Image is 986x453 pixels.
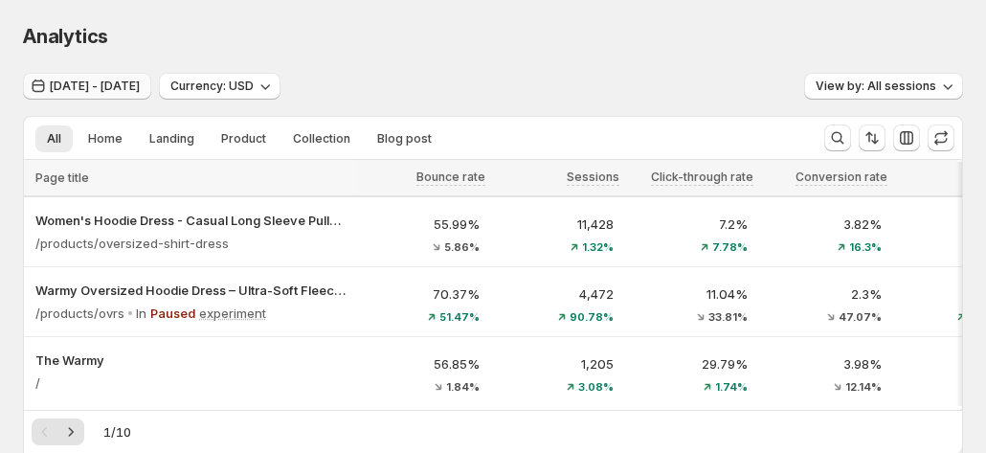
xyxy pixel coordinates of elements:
button: Currency: USD [159,73,280,100]
span: Blog post [377,131,432,147]
span: 33.81% [708,311,748,323]
span: 5.86% [444,241,480,253]
span: Product [221,131,266,147]
span: All [47,131,61,147]
span: Analytics [23,25,108,48]
button: Search and filter results [824,125,851,151]
span: Collection [293,131,350,147]
p: 4,472 [503,284,614,304]
button: Women's Hoodie Dress - Casual Long Sleeve Pullover Sweatshirt Dress [35,211,346,230]
span: 90.78% [570,311,614,323]
span: 3.08% [578,381,614,393]
span: 1.74% [715,381,748,393]
span: View by: All sessions [816,79,936,94]
button: [DATE] - [DATE] [23,73,151,100]
button: Next [57,419,84,445]
p: / [35,374,40,393]
button: Warmy Oversized Hoodie Dress – Ultra-Soft Fleece Sweatshirt Dress for Women (Plus Size S-3XL), Co... [35,281,346,300]
p: 29.79% [637,354,748,374]
span: Conversion rate [796,170,887,185]
span: [DATE] - [DATE] [50,79,140,94]
p: 3.98% [771,354,882,374]
p: 70.37% [369,284,480,304]
p: 1,205 [503,354,614,374]
span: 1.84% [446,381,480,393]
p: Paused [150,304,195,323]
span: 16.3% [849,241,882,253]
span: Page title [35,170,89,186]
p: 2.3% [771,284,882,304]
p: 55.99% [369,215,480,234]
nav: Pagination [32,419,84,445]
span: 1.32% [582,241,614,253]
span: Landing [149,131,194,147]
span: 47.07% [839,311,882,323]
button: View by: All sessions [804,73,963,100]
span: 1 / 10 [103,422,131,442]
span: Sessions [567,170,619,185]
span: Home [88,131,123,147]
span: Click-through rate [651,170,753,185]
span: 7.78% [712,241,748,253]
p: /products/oversized-shirt-dress [35,234,229,253]
button: The Warmy [35,351,346,370]
p: experiment [199,304,266,323]
span: Currency: USD [170,79,254,94]
p: In [136,304,146,323]
button: Sort the results [859,125,885,151]
span: 12.14% [845,381,882,393]
p: /products/ovrs [35,304,124,323]
p: 3.82% [771,215,882,234]
p: 56.85% [369,354,480,374]
p: 11,428 [503,215,614,234]
p: 11.04% [637,284,748,304]
span: 51.47% [439,311,480,323]
p: 7.2% [637,215,748,234]
span: Bounce rate [416,170,485,185]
